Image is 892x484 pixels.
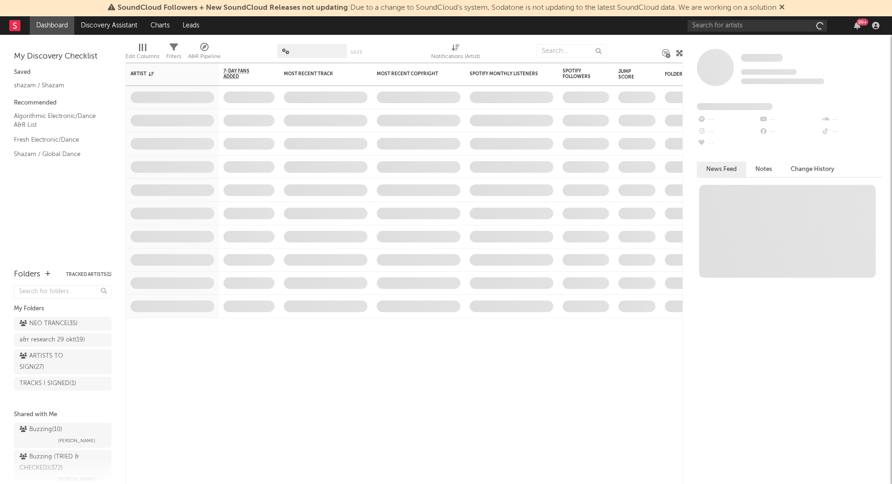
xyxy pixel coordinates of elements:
a: Dashboard [30,16,74,35]
div: Filters [166,39,181,66]
div: A&R Pipeline [188,51,221,62]
input: Search... [537,44,606,58]
div: a&r research 29 okt ( 19 ) [20,334,85,346]
a: TRACKS I SIGNED(1) [14,377,111,391]
a: Discovery Assistant [74,16,144,35]
span: SoundCloud Followers + New SoundCloud Releases not updating [118,4,348,12]
div: Most Recent Track [284,71,354,77]
div: Notifications (Artist) [431,51,480,62]
a: Buzzing(10)[PERSON_NAME] [14,423,111,448]
div: Spotify Followers [563,68,595,79]
button: Notes [746,162,781,177]
span: Some Artist [741,54,783,62]
div: Saved [14,67,111,78]
a: Shazam / Global Dance [14,149,102,159]
input: Search for artists [688,20,827,32]
span: Tracking Since: [DATE] [741,69,797,75]
span: : Due to a change to SoundCloud's system, Sodatone is not updating to the latest SoundCloud data.... [118,4,776,12]
div: Buzzing (TRIED & CHECKED) ( 372 ) [20,451,104,474]
div: Jump Score [618,69,642,80]
div: Folders [665,72,735,77]
div: Edit Columns [125,39,159,66]
div: -- [759,126,820,138]
a: ARTISTS TO SIGN(27) [14,349,111,374]
a: NEO TRANCE(35) [14,317,111,331]
div: TRACKS I SIGNED ( 1 ) [20,378,76,389]
div: -- [697,138,759,150]
a: Charts [144,16,176,35]
div: Recommended [14,98,111,109]
div: -- [697,126,759,138]
button: Tracked Artists(1) [66,272,111,277]
div: My Folders [14,303,111,314]
div: -- [821,114,883,126]
a: shazam / Shazam [14,80,102,91]
a: Some Artist [741,53,783,63]
div: ARTISTS TO SIGN ( 27 ) [20,351,85,373]
div: Buzzing ( 10 ) [20,424,62,435]
div: Filters [166,51,181,62]
div: -- [697,114,759,126]
div: -- [821,126,883,138]
div: Shared with Me [14,409,111,420]
div: Artist [131,71,200,77]
span: Dismiss [779,4,785,12]
button: News Feed [697,162,746,177]
span: Fans Added by Platform [697,103,773,110]
div: A&R Pipeline [188,39,221,66]
a: Algorithmic Electronic/Dance A&R List [14,111,102,130]
div: Edit Columns [125,51,159,62]
input: Search for folders... [14,285,111,299]
button: 99+ [854,22,860,29]
a: Fresh Electronic/Dance [14,135,102,145]
span: 7-Day Fans Added [223,68,261,79]
div: My Discovery Checklist [14,51,111,62]
a: Leads [176,16,206,35]
button: Save [350,50,362,55]
div: -- [759,114,820,126]
button: Change History [781,162,844,177]
a: a&r research 29 okt(19) [14,333,111,347]
div: NEO TRANCE ( 35 ) [20,318,78,329]
div: 99 + [857,19,868,26]
div: Spotify Monthly Listeners [470,71,539,77]
div: Notifications (Artist) [431,39,480,66]
div: Folders [14,269,40,280]
span: [PERSON_NAME] [58,435,95,446]
div: Most Recent Copyright [377,71,446,77]
span: 0 fans last week [741,78,824,84]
